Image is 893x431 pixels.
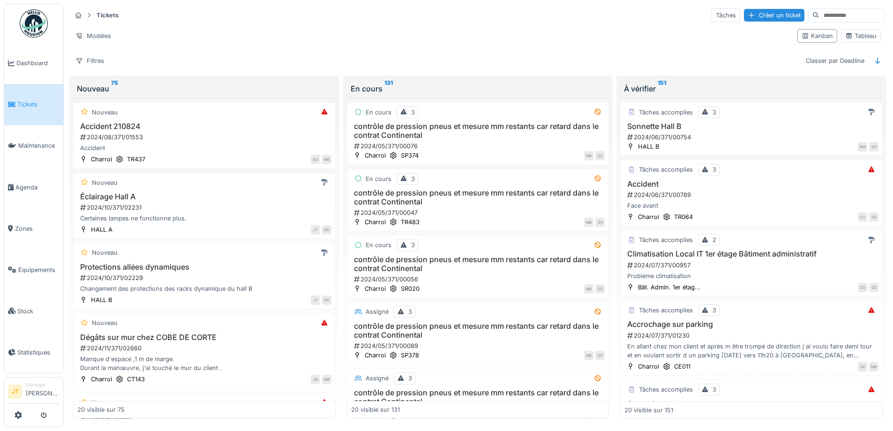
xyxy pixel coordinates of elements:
div: ZB [311,375,320,384]
div: SP374 [401,151,419,160]
div: HALL B [638,142,659,151]
div: Nouveau [92,178,118,187]
div: Charroi [91,155,112,164]
div: Charroi [365,218,386,227]
div: Tâches accomplies [639,385,693,394]
div: 20 visible sur 151 [624,405,673,414]
div: Tâches accomplies [639,108,693,117]
div: 2024/06/371/00789 [626,190,878,199]
div: TR064 [674,212,693,221]
div: GS [595,218,605,227]
div: Changement des protections des racks dynamique du hall B [77,284,331,293]
div: HALL B [91,295,112,304]
div: Charroi [638,362,659,371]
div: Assigné [366,374,389,383]
li: JT [8,385,22,399]
div: Certaines lampes ne fonctionne plus. [77,214,331,223]
div: MB [584,284,593,294]
h3: Accrochage [624,400,878,408]
h3: contrôle de pression pneus et mesure mm restants car retard dans le contrat Continental [351,122,605,140]
div: Tâches [712,8,740,22]
a: JT Manager[PERSON_NAME] [8,381,60,404]
div: GS [869,142,878,151]
div: TR437 [127,155,145,164]
h3: Dégâts sur mur chez COBE DE CORTE [77,333,331,342]
div: 2024/05/371/00076 [353,142,605,151]
div: SC [858,362,867,371]
div: Face avant [624,201,878,210]
h3: contrôle de pression pneus et mesure mm restants car retard dans le contrat Continental [351,189,605,206]
div: Kanban [802,31,833,40]
span: Zones [15,224,60,233]
div: MB [869,362,878,371]
div: Charroi [365,151,386,160]
div: 2024/07/371/00957 [626,261,878,270]
div: Charroi [365,351,386,360]
div: À vérifier [624,83,879,94]
div: Tâches accomplies [639,235,693,244]
div: JT [311,295,320,305]
div: 3 [411,174,415,183]
sup: 151 [658,83,666,94]
div: Nouveau [92,248,118,257]
span: Agenda [15,183,60,192]
div: Assigné [366,307,389,316]
div: 2024/05/371/00089 [353,341,605,350]
div: CV [858,212,867,222]
h3: Protections allées dynamiques [77,263,331,272]
div: En cours [366,108,391,117]
div: GS [869,212,878,222]
a: Zones [4,208,63,249]
a: Dashboard [4,43,63,84]
div: RM [858,142,867,151]
a: Équipements [4,249,63,290]
span: Dashboard [16,59,60,68]
a: Tickets [4,84,63,125]
div: Tâches accomplies [639,306,693,315]
a: Agenda [4,166,63,208]
div: AD [311,155,320,164]
div: Bât. Admin. 1er étag... [638,283,700,292]
div: Créer un ticket [744,9,804,22]
div: 2024/08/371/01553 [79,133,331,142]
div: Nouveau [92,398,118,407]
div: 20 visible sur 131 [351,405,400,414]
div: 3 [713,165,716,174]
div: Tâches accomplies [639,165,693,174]
div: GS [595,284,605,294]
div: En cours [351,83,606,94]
div: 2024/10/371/02229 [79,273,331,282]
div: MB [584,218,593,227]
div: DG [858,283,867,292]
div: Charroi [365,284,386,293]
div: SP378 [401,351,419,360]
div: MB [322,375,331,384]
div: En cours [366,174,391,183]
div: GS [595,151,605,160]
div: GS [322,295,331,305]
h3: Climatisation Local IT 1er étage Bâtiment administratif [624,250,878,258]
div: MB [584,151,593,160]
span: Équipements [18,265,60,274]
div: 2024/05/371/00056 [353,275,605,284]
div: 2024/05/371/00047 [353,208,605,217]
a: Statistiques [4,332,63,373]
a: Maintenance [4,125,63,166]
div: 2024/06/371/00754 [626,133,878,142]
sup: 75 [111,83,118,94]
div: Charroi [91,375,112,384]
h3: Accident [624,180,878,189]
div: 3 [408,374,412,383]
h3: Sonnette Hall B [624,122,878,131]
div: Accident [77,144,331,152]
span: Tickets [17,100,60,109]
div: MB [584,351,593,360]
div: 2 [713,235,716,244]
div: JT [311,225,320,234]
div: MB [322,155,331,164]
div: 3 [411,108,415,117]
div: 3 [713,306,716,315]
div: 2024/11/371/02660 [79,344,331,353]
h3: contrôle de pression pneus et mesure mm restants car retard dans le contrat Continental [351,322,605,340]
img: Badge_color-CXgf-gQk.svg [20,9,48,38]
